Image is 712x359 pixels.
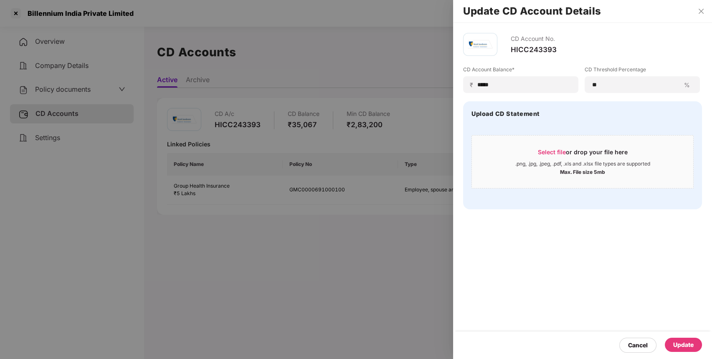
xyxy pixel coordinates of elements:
span: Select fileor drop your file here.png, .jpg, .jpeg, .pdf, .xls and .xlsx file types are supported... [472,142,693,182]
span: Select file [538,148,566,156]
h2: Update CD Account Details [463,7,702,16]
label: CD Threshold Percentage [585,66,700,76]
div: .png, .jpg, .jpeg, .pdf, .xls and .xlsx file types are supported [515,161,650,167]
span: ₹ [470,81,476,89]
div: or drop your file here [538,148,628,161]
div: Max. File size 5mb [560,167,605,176]
span: % [681,81,693,89]
h4: Upload CD Statement [471,110,540,118]
div: CD Account No. [511,33,557,45]
label: CD Account Balance* [463,66,578,76]
span: close [698,8,704,15]
img: rsi.png [468,40,493,49]
div: Update [673,340,694,349]
button: Close [695,8,707,15]
div: HICC243393 [511,45,557,54]
div: Cancel [628,341,648,350]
